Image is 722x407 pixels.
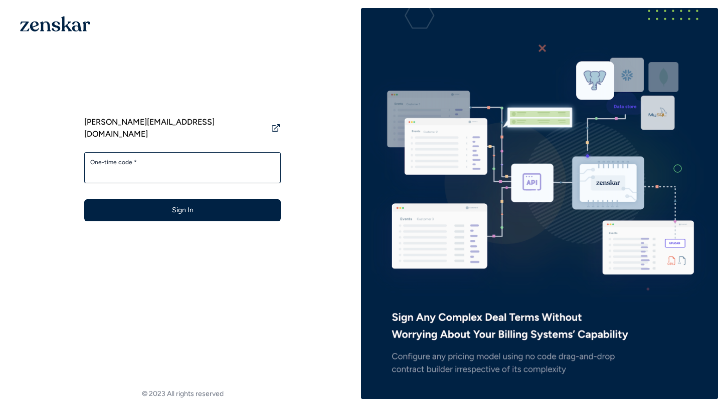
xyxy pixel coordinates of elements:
img: 1OGAJ2xQqyY4LXKgY66KYq0eOWRCkrZdAb3gUhuVAqdWPZE9SRJmCz+oDMSn4zDLXe31Ii730ItAGKgCKgCCgCikA4Av8PJUP... [20,16,90,32]
span: [PERSON_NAME][EMAIL_ADDRESS][DOMAIN_NAME] [84,116,267,140]
footer: © 2023 All rights reserved [4,389,361,399]
label: One-time code * [90,158,275,166]
button: Sign In [84,199,281,221]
